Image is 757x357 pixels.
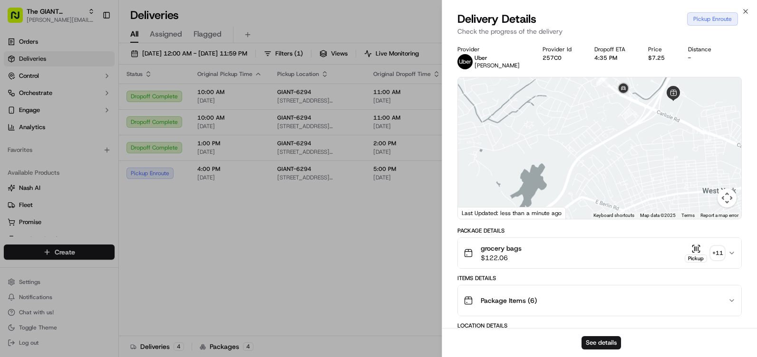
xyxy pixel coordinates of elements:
span: Map data ©2025 [640,213,676,218]
button: grocery bags$122.06Pickup+11 [458,238,741,268]
div: 4:35 PM [594,54,633,62]
button: Start new chat [162,94,173,105]
input: Got a question? Start typing here... [25,61,171,71]
button: Package Items (6) [458,285,741,316]
span: $122.06 [481,253,522,263]
div: Items Details [457,274,742,282]
button: Keyboard shortcuts [593,212,634,219]
button: Pickup [685,244,707,263]
a: Report a map error [700,213,738,218]
div: 💻 [80,139,88,146]
div: Price [648,46,672,53]
img: 1736555255976-a54dd68f-1ca7-489b-9aae-adbdc363a1c4 [10,91,27,108]
div: + 11 [711,246,724,260]
span: API Documentation [90,138,153,147]
div: Last Updated: less than a minute ago [458,207,566,219]
span: Package Items ( 6 ) [481,296,537,305]
span: grocery bags [481,244,522,253]
div: Location Details [457,322,742,329]
img: Nash [10,9,29,28]
a: Open this area in Google Maps (opens a new window) [460,207,492,219]
div: 7 [596,73,609,85]
a: 💻API Documentation [77,134,156,151]
a: Terms (opens in new tab) [681,213,695,218]
div: Start new chat [32,91,156,100]
div: - [688,54,719,62]
div: Provider [457,46,527,53]
span: Pylon [95,161,115,168]
p: Check the progress of the delivery [457,27,742,36]
div: 📗 [10,139,17,146]
span: [PERSON_NAME] [475,62,520,69]
div: Pickup [685,254,707,263]
img: Google [460,207,492,219]
button: Map camera controls [718,188,737,207]
div: Distance [688,46,719,53]
span: Knowledge Base [19,138,73,147]
span: Delivery Details [457,11,536,27]
p: Welcome 👋 [10,38,173,53]
button: See details [582,336,621,349]
div: $7.25 [648,54,672,62]
button: 257C0 [543,54,562,62]
a: 📗Knowledge Base [6,134,77,151]
img: profile_uber_ahold_partner.png [457,54,473,69]
button: Pickup+11 [685,244,724,263]
a: Powered byPylon [67,160,115,168]
p: Uber [475,54,520,62]
div: We're available if you need us! [32,100,120,108]
div: Package Details [457,227,742,235]
div: Dropoff ETA [594,46,633,53]
div: Provider Id [543,46,579,53]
